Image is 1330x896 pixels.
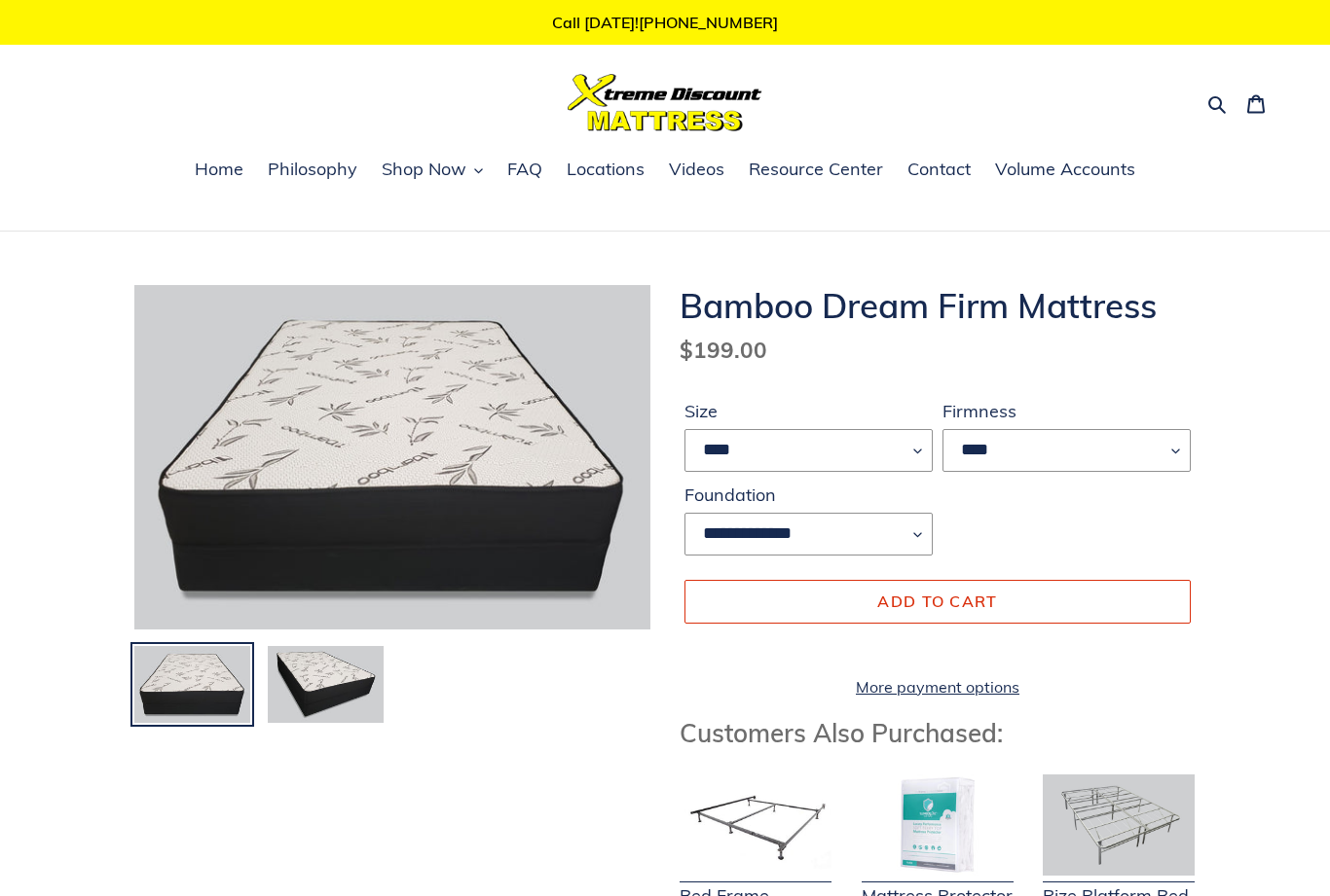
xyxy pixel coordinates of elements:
label: Foundation [684,482,933,508]
span: Shop Now [382,158,466,181]
span: Volume Accounts [995,158,1135,181]
a: Locations [557,156,654,185]
span: Videos [669,158,724,181]
a: Contact [898,156,980,185]
span: Contact [907,158,971,181]
a: Volume Accounts [985,156,1145,185]
img: Mattress Protector [862,774,1014,876]
button: Add to cart [684,580,1191,623]
span: Philosophy [268,158,357,181]
a: Home [185,156,253,185]
img: Bed Frame [680,774,831,876]
a: Videos [659,156,734,185]
img: Xtreme Discount Mattress [568,74,762,131]
h1: Bamboo Dream Firm Mattress [680,285,1196,326]
img: Load image into Gallery viewer, Bamboo Dream Firm Mattress [132,644,252,726]
img: Adjustable Base [1043,774,1195,876]
a: Philosophy [258,156,367,185]
h3: Customers Also Purchased: [680,718,1196,748]
span: Resource Center [749,158,883,181]
label: Size [684,398,933,424]
span: Locations [567,158,645,181]
span: Home [195,158,243,181]
a: More payment options [684,675,1191,699]
button: Shop Now [372,156,493,185]
img: Load image into Gallery viewer, Bamboo Dream Firm Mattress [266,644,386,726]
a: [PHONE_NUMBER] [639,13,778,32]
a: Resource Center [739,156,893,185]
span: Add to cart [877,591,997,611]
label: Firmness [942,398,1191,424]
span: FAQ [507,158,542,181]
a: FAQ [498,156,552,185]
span: $199.00 [680,336,767,364]
img: Bamboo Dream Firm Mattress [134,285,650,628]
